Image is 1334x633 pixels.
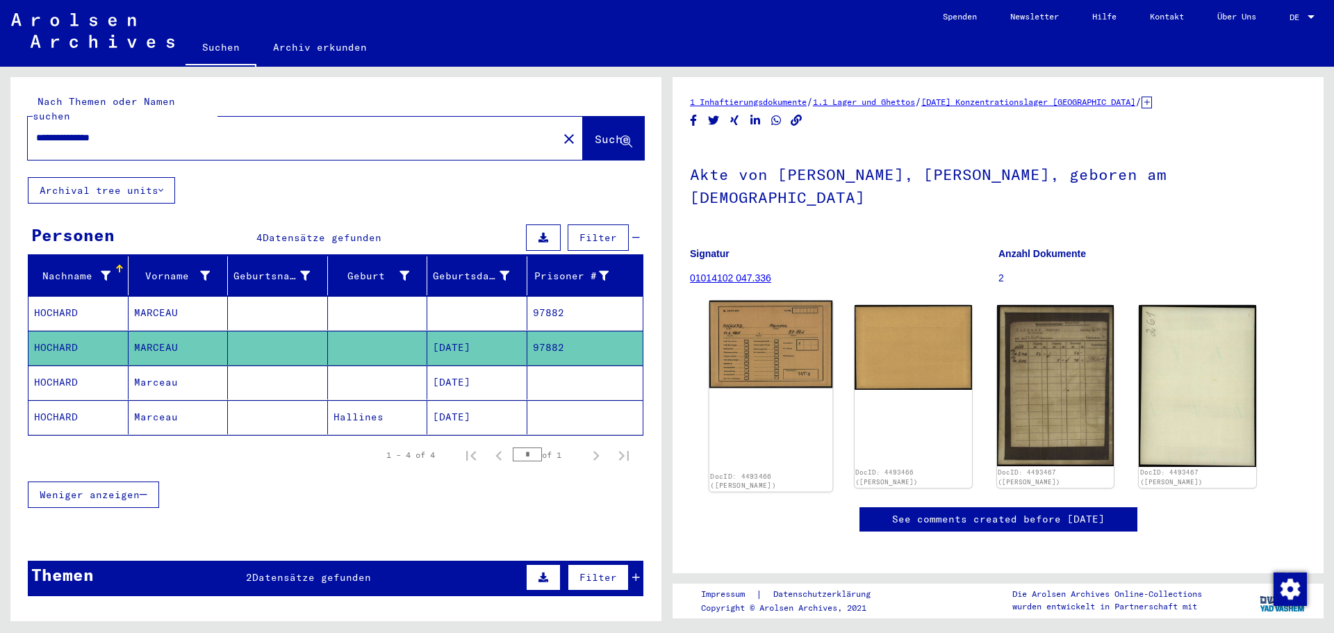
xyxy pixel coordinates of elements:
[1274,573,1307,606] img: Zustimmung ändern
[1273,572,1306,605] div: Zustimmung ändern
[28,365,129,400] mat-cell: HOCHARD
[427,400,527,434] mat-cell: [DATE]
[28,482,159,508] button: Weniger anzeigen
[129,331,229,365] mat-cell: MARCEAU
[583,117,644,160] button: Suche
[1135,95,1142,108] span: /
[686,112,701,129] button: Share on Facebook
[690,272,771,283] a: 01014102 047.336
[31,222,115,247] div: Personen
[1139,305,1256,466] img: 002.jpg
[709,301,832,388] img: 001.jpg
[582,441,610,469] button: Next page
[701,602,887,614] p: Copyright © Arolsen Archives, 2021
[561,131,577,147] mat-icon: close
[710,472,776,490] a: DocID: 4493466 ([PERSON_NAME])
[690,142,1306,227] h1: Akte von [PERSON_NAME], [PERSON_NAME], geboren am [DEMOGRAPHIC_DATA]
[855,305,972,389] img: 002.jpg
[228,256,328,295] mat-header-cell: Geburtsname
[568,564,629,591] button: Filter
[513,448,582,461] div: of 1
[610,441,638,469] button: Last page
[233,265,327,287] div: Geburtsname
[998,468,1060,486] a: DocID: 4493467 ([PERSON_NAME])
[762,587,887,602] a: Datenschutzerklärung
[579,231,617,244] span: Filter
[263,231,381,244] span: Datensätze gefunden
[921,97,1135,107] a: [DATE] Konzentrationslager [GEOGRAPHIC_DATA]
[256,31,384,64] a: Archiv erkunden
[129,256,229,295] mat-header-cell: Vorname
[129,365,229,400] mat-cell: Marceau
[807,95,813,108] span: /
[427,365,527,400] mat-cell: [DATE]
[789,112,804,129] button: Copy link
[186,31,256,67] a: Suchen
[134,265,228,287] div: Vorname
[701,587,756,602] a: Impressum
[433,265,527,287] div: Geburtsdatum
[457,441,485,469] button: First page
[11,13,174,48] img: Arolsen_neg.svg
[527,256,643,295] mat-header-cell: Prisoner #
[34,269,110,283] div: Nachname
[233,269,310,283] div: Geburtsname
[427,256,527,295] mat-header-cell: Geburtsdatum
[1140,468,1203,486] a: DocID: 4493467 ([PERSON_NAME])
[129,296,229,330] mat-cell: MARCEAU
[386,449,435,461] div: 1 – 4 of 4
[33,95,175,122] mat-label: Nach Themen oder Namen suchen
[1012,600,1202,613] p: wurden entwickelt in Partnerschaft mit
[134,269,211,283] div: Vorname
[333,269,410,283] div: Geburt‏
[579,571,617,584] span: Filter
[568,224,629,251] button: Filter
[527,331,643,365] mat-cell: 97882
[998,271,1306,286] p: 2
[595,132,629,146] span: Suche
[433,269,509,283] div: Geburtsdatum
[28,296,129,330] mat-cell: HOCHARD
[701,587,887,602] div: |
[328,256,428,295] mat-header-cell: Geburt‏
[1012,588,1202,600] p: Die Arolsen Archives Online-Collections
[533,269,609,283] div: Prisoner #
[252,571,371,584] span: Datensätze gefunden
[555,124,583,152] button: Clear
[813,97,915,107] a: 1.1 Lager und Ghettos
[527,296,643,330] mat-cell: 97882
[28,331,129,365] mat-cell: HOCHARD
[34,265,128,287] div: Nachname
[690,248,730,259] b: Signatur
[246,571,252,584] span: 2
[727,112,742,129] button: Share on Xing
[333,265,427,287] div: Geburt‏
[855,468,918,486] a: DocID: 4493466 ([PERSON_NAME])
[748,112,763,129] button: Share on LinkedIn
[129,400,229,434] mat-cell: Marceau
[28,256,129,295] mat-header-cell: Nachname
[256,231,263,244] span: 4
[427,331,527,365] mat-cell: [DATE]
[690,97,807,107] a: 1 Inhaftierungsdokumente
[997,305,1114,466] img: 001.jpg
[892,512,1105,527] a: See comments created before [DATE]
[31,562,94,587] div: Themen
[1290,13,1305,22] span: DE
[28,400,129,434] mat-cell: HOCHARD
[328,400,428,434] mat-cell: Hallines
[28,177,175,204] button: Archival tree units
[1257,583,1309,618] img: yv_logo.png
[769,112,784,129] button: Share on WhatsApp
[485,441,513,469] button: Previous page
[915,95,921,108] span: /
[533,265,627,287] div: Prisoner #
[998,248,1086,259] b: Anzahl Dokumente
[707,112,721,129] button: Share on Twitter
[40,488,140,501] span: Weniger anzeigen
